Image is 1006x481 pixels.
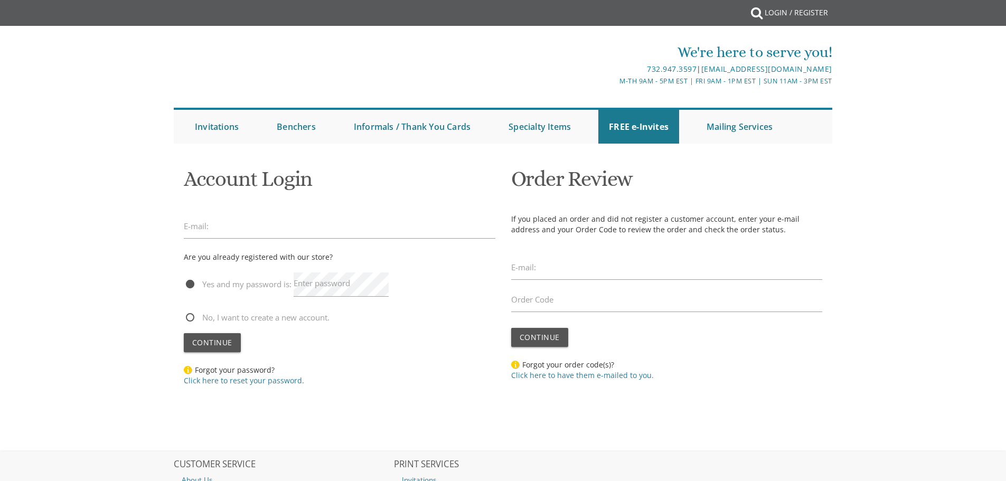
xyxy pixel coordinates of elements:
[184,278,292,291] span: Yes and my password is:
[184,333,241,352] button: Continue
[294,278,350,289] label: Enter password
[511,360,520,369] img: Forgot your order code(s)?
[184,221,209,232] label: E-mail:
[184,311,330,324] span: No, I want to create a new account.
[394,42,832,63] div: We're here to serve you!
[498,110,581,144] a: Specialty Items
[394,76,832,87] div: M-Th 9am - 5pm EST | Fri 9am - 1pm EST | Sun 11am - 3pm EST
[511,328,568,347] button: Continue
[511,167,823,199] h1: Order Review
[511,294,553,305] label: Order Code
[174,459,392,470] h2: CUSTOMER SERVICE
[394,63,832,76] div: |
[598,110,679,144] a: FREE e-Invites
[184,251,333,263] div: Are you already registered with our store?
[192,337,232,347] span: Continue
[511,370,654,380] a: Click here to have them e-mailed to you.
[266,110,326,144] a: Benchers
[511,214,823,235] p: If you placed an order and did not register a customer account, enter your e-mail address and you...
[511,262,536,273] label: E-mail:
[696,110,783,144] a: Mailing Services
[184,110,249,144] a: Invitations
[394,459,613,470] h2: PRINT SERVICES
[511,360,654,380] span: Forgot your order code(s)?
[520,332,560,342] span: Continue
[184,365,304,385] span: Forgot your password?
[343,110,481,144] a: Informals / Thank You Cards
[184,167,495,199] h1: Account Login
[184,375,304,385] a: Click here to reset your password.
[184,365,192,374] img: Forgot your password?
[647,64,697,74] a: 732.947.3597
[701,64,832,74] a: [EMAIL_ADDRESS][DOMAIN_NAME]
